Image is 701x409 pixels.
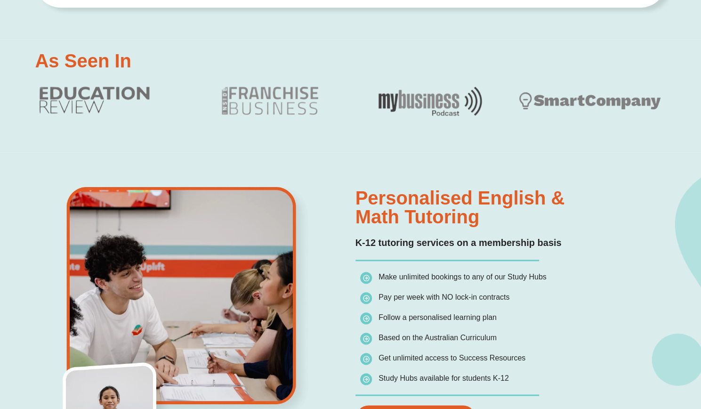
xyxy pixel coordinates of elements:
span: Study Hubs available for students K-12 [379,374,509,382]
img: icon-list.png [360,353,372,365]
img: icon-list.png [360,312,372,324]
span: Get unlimited access to Success Resources [379,354,525,362]
h2: K-12 tutoring services on a membership basis [355,236,661,250]
img: icon-list.png [360,373,372,385]
iframe: Chat Widget [544,303,701,409]
h2: As Seen In [35,51,131,70]
img: icon-list.png [360,292,372,304]
span: Make unlimited bookings to any of our Study Hubs [379,273,547,281]
h2: Personalised English & Math Tutoring [355,188,661,226]
img: icon-list.png [360,272,372,284]
span: Pay per week with NO lock-in contracts [379,293,509,301]
span: Based on the Australian Curriculum [379,334,497,342]
span: Follow a personalised learning plan [379,313,497,321]
img: icon-list.png [360,333,372,344]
